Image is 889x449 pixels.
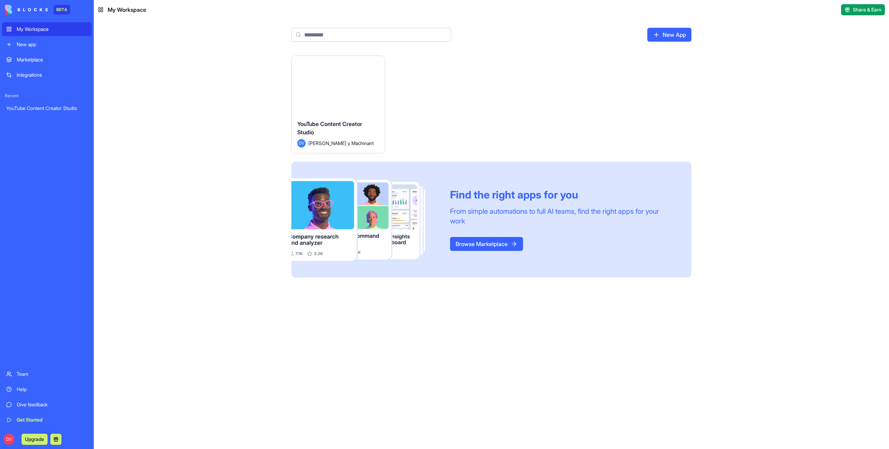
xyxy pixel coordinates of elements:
div: Help [17,386,88,393]
div: Integrations [17,71,88,78]
img: logo [5,5,48,15]
a: New app [2,37,92,51]
span: DV [3,434,15,445]
a: My Workspace [2,22,92,36]
a: Help [2,382,92,396]
a: BETA [5,5,70,15]
span: My Workspace [108,6,146,14]
a: Give feedback [2,398,92,412]
div: From simple automations to full AI teams, find the right apps for your work [450,206,675,226]
div: YouTube Content Creator Studio [6,105,88,112]
div: Marketplace [17,56,88,63]
span: [PERSON_NAME] y Machinant [308,139,374,147]
div: Get Started [17,416,88,423]
a: Upgrade [22,435,48,442]
div: New app [17,41,88,48]
button: Upgrade [22,434,48,445]
span: YouTube Content Creator Studio [297,120,362,136]
span: DV [297,139,306,147]
img: Frame_181_egmpey.png [291,178,439,261]
a: Browse Marketplace [450,237,523,251]
span: Share & Earn [853,6,881,13]
div: BETA [53,5,70,15]
a: Marketplace [2,53,92,67]
div: My Workspace [17,26,88,33]
a: Integrations [2,68,92,82]
a: New App [647,28,691,42]
a: YouTube Content Creator StudioDV[PERSON_NAME] y Machinant [291,56,385,153]
div: Find the right apps for you [450,188,675,201]
a: YouTube Content Creator Studio [2,101,92,115]
button: Share & Earn [841,4,885,15]
span: Recent [2,93,92,99]
a: Team [2,367,92,381]
a: Get Started [2,413,92,427]
div: Team [17,371,88,378]
div: Give feedback [17,401,88,408]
